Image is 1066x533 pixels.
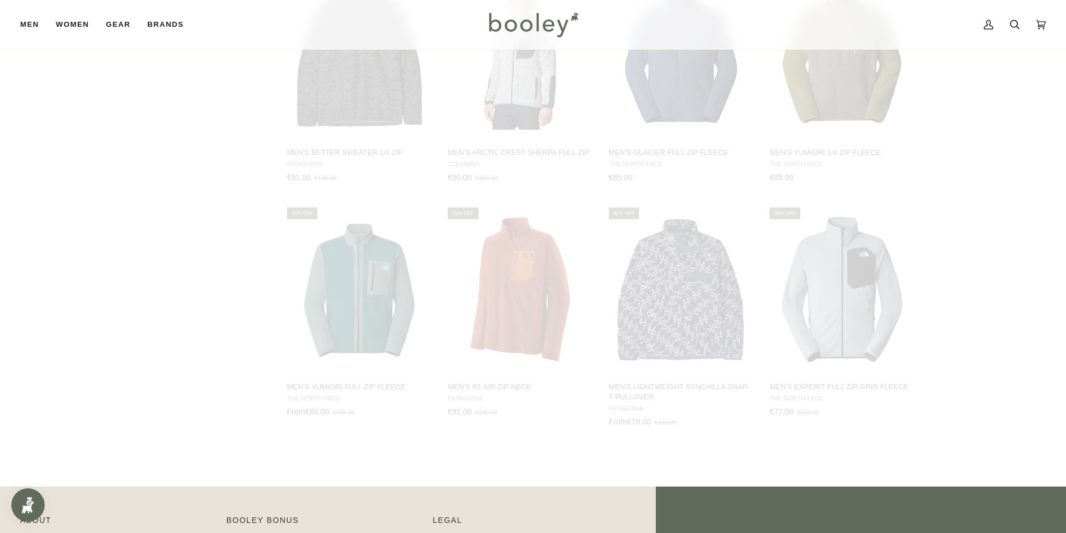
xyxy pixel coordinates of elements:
[227,515,422,532] p: Booley Bonus
[20,19,39,30] span: Men
[106,19,130,30] span: Gear
[147,19,184,30] span: Brands
[484,8,582,41] img: Booley
[20,515,215,532] p: Pipeline_Footer Main
[56,19,89,30] span: Women
[433,515,628,532] p: Pipeline_Footer Sub
[11,488,45,522] iframe: Button to open loyalty program pop-up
